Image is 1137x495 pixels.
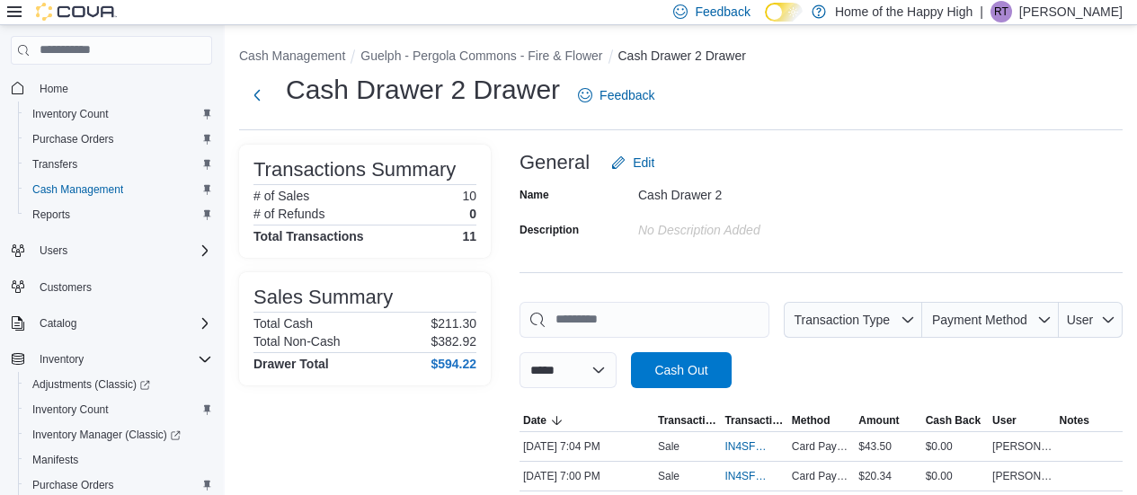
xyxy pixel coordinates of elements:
span: Transaction Type [794,313,890,327]
button: Inventory [4,347,219,372]
div: [DATE] 7:00 PM [520,465,654,487]
button: Inventory [32,349,91,370]
a: Home [32,78,76,100]
span: Adjustments (Classic) [32,377,150,392]
span: Transaction # [724,413,784,428]
span: Card Payment [792,469,851,483]
a: Purchase Orders [25,128,121,150]
input: This is a search bar. As you type, the results lower in the page will automatically filter. [520,302,769,338]
div: [DATE] 7:04 PM [520,436,654,457]
span: Users [32,240,212,261]
span: RT [994,1,1008,22]
span: Catalog [40,316,76,331]
button: User [989,410,1055,431]
span: Purchase Orders [32,132,114,146]
span: Reports [25,204,212,225]
p: Sale [658,439,680,454]
span: $43.50 [858,439,892,454]
h1: Cash Drawer 2 Drawer [286,72,560,108]
span: Notes [1060,413,1089,428]
span: Inventory Count [32,107,109,121]
span: Catalog [32,313,212,334]
span: Home [32,77,212,100]
span: Inventory Count [25,103,212,125]
span: Amount [858,413,899,428]
span: Date [523,413,546,428]
button: Transaction # [721,410,787,431]
p: $211.30 [431,316,476,331]
h6: # of Refunds [253,207,324,221]
span: Cash Out [654,361,707,379]
button: Notes [1056,410,1123,431]
input: Dark Mode [765,3,803,22]
button: Payment Method [922,302,1059,338]
div: No Description added [638,216,879,237]
label: Name [520,188,549,202]
span: Purchase Orders [25,128,212,150]
span: IN4SFK-18459736 [724,439,766,454]
h6: # of Sales [253,189,309,203]
img: Cova [36,3,117,21]
span: Card Payment [792,439,851,454]
h3: Sales Summary [253,287,393,308]
a: Reports [25,204,77,225]
label: Description [520,223,579,237]
p: | [980,1,983,22]
button: Transfers [18,152,219,177]
h3: Transactions Summary [253,159,456,181]
h4: $594.22 [431,357,476,371]
a: Inventory Manager (Classic) [25,424,188,446]
span: Adjustments (Classic) [25,374,212,395]
p: 10 [462,189,476,203]
a: Inventory Count [25,103,116,125]
div: Rachel Turner [990,1,1012,22]
a: Transfers [25,154,84,175]
button: Cash Management [239,49,345,63]
button: Amount [855,410,921,431]
a: Customers [32,277,99,298]
span: [PERSON_NAME] [992,469,1052,483]
button: User [1059,302,1123,338]
div: $0.00 [922,436,989,457]
p: 0 [469,207,476,221]
span: User [1067,313,1094,327]
button: Users [4,238,219,263]
span: Transfers [25,154,212,175]
span: Inventory Manager (Classic) [32,428,181,442]
span: Inventory Count [25,399,212,420]
span: Method [792,413,831,428]
p: $382.92 [431,334,476,349]
span: Home [40,82,68,96]
h4: Drawer Total [253,357,329,371]
a: Cash Management [25,179,130,200]
button: Inventory Count [18,102,219,127]
button: Transaction Type [784,302,922,338]
h3: General [520,152,590,173]
button: Catalog [4,311,219,336]
button: Cash Out [631,352,732,388]
span: Inventory [32,349,212,370]
button: Catalog [32,313,84,334]
button: Cash Management [18,177,219,202]
span: Payment Method [932,313,1027,327]
h6: Total Cash [253,316,313,331]
button: Method [788,410,855,431]
span: Purchase Orders [32,478,114,492]
a: Inventory Manager (Classic) [18,422,219,447]
button: Reports [18,202,219,227]
button: IN4SFK-18459633 [724,465,784,487]
span: Feedback [695,3,750,21]
a: Inventory Count [25,399,116,420]
button: Guelph - Pergola Commons - Fire & Flower [360,49,602,63]
span: Feedback [600,86,654,104]
p: Sale [658,469,680,483]
span: Edit [633,154,654,172]
span: Reports [32,208,70,222]
span: [PERSON_NAME] [992,439,1052,454]
span: Customers [32,276,212,298]
button: Inventory Count [18,397,219,422]
button: Edit [604,145,662,181]
button: Home [4,75,219,102]
span: Inventory Count [32,402,109,417]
